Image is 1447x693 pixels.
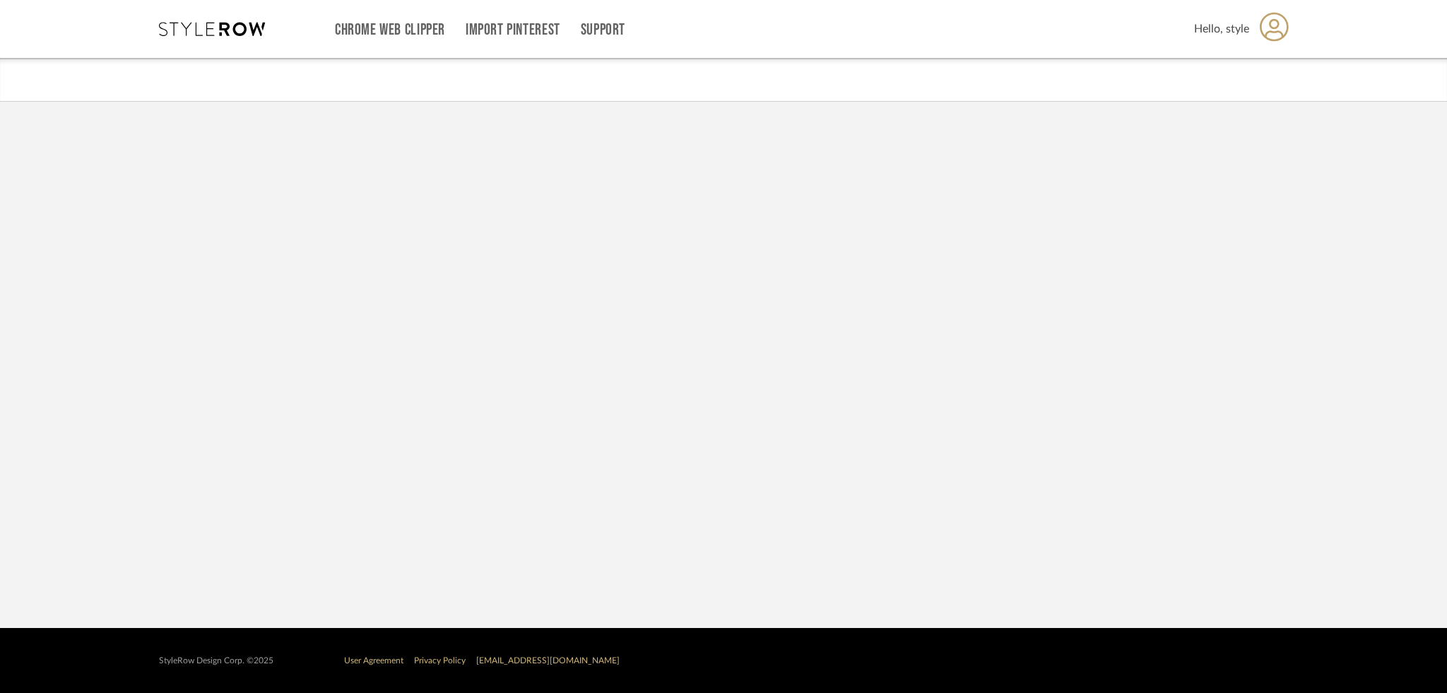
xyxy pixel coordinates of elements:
a: [EMAIL_ADDRESS][DOMAIN_NAME] [476,656,620,665]
span: Hello, style [1194,20,1249,37]
a: Import Pinterest [466,24,560,36]
a: Support [581,24,625,36]
a: Chrome Web Clipper [335,24,445,36]
a: Privacy Policy [414,656,466,665]
div: StyleRow Design Corp. ©2025 [159,656,273,666]
a: User Agreement [344,656,403,665]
